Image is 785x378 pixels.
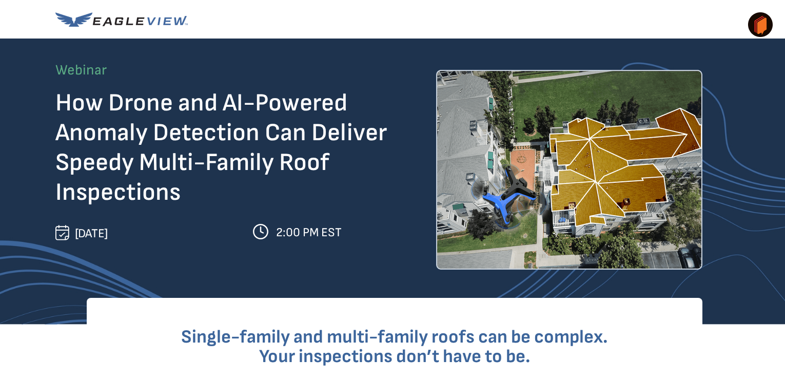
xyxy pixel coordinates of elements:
span: How Drone and AI-Powered Anomaly Detection Can Deliver Speedy Multi-Family Roof Inspections [55,88,387,207]
span: 2:00 PM EST [276,225,342,240]
span: [DATE] [75,226,108,241]
img: Drone flying over a multi-family home [436,70,702,270]
span: Single-family and multi-family roofs can be complex. [181,326,608,348]
span: Webinar [55,62,107,79]
span: Your inspections don’t have to be. [259,346,531,368]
